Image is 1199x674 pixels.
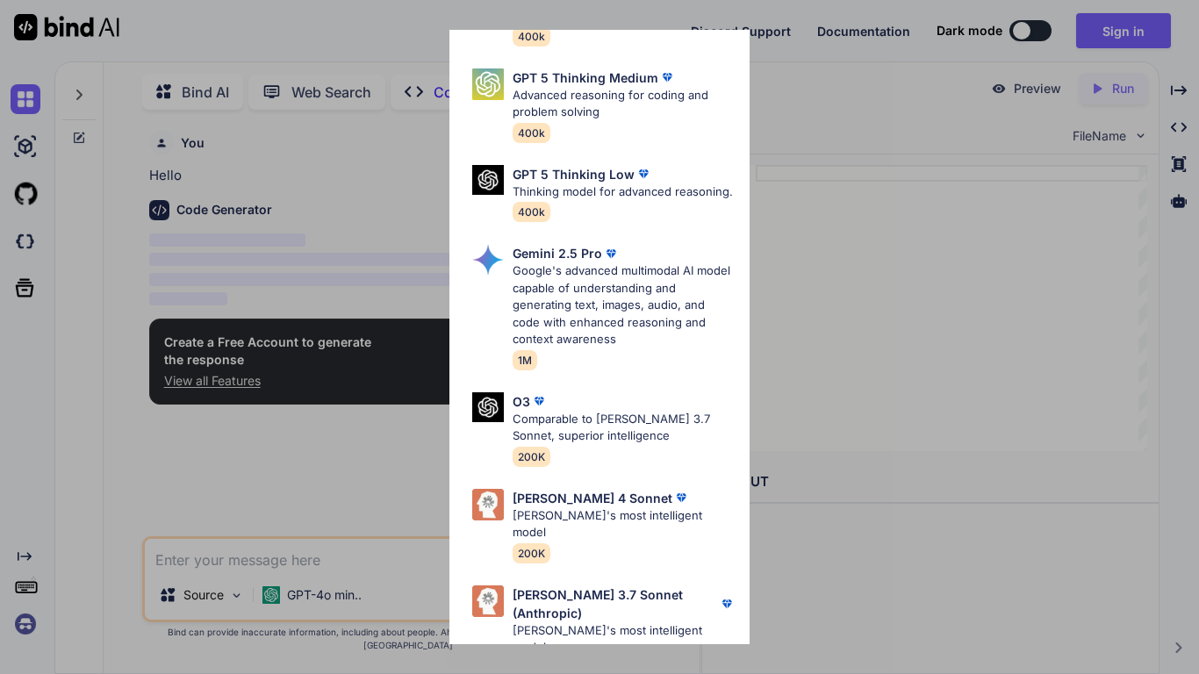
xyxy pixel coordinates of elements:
[513,202,550,222] span: 400k
[513,447,550,467] span: 200K
[513,87,736,121] p: Advanced reasoning for coding and problem solving
[513,183,733,201] p: Thinking model for advanced reasoning.
[472,68,504,100] img: Pick Models
[513,543,550,563] span: 200K
[513,411,736,445] p: Comparable to [PERSON_NAME] 3.7 Sonnet, superior intelligence
[513,244,602,262] p: Gemini 2.5 Pro
[513,507,736,541] p: [PERSON_NAME]'s most intelligent model
[513,165,635,183] p: GPT 5 Thinking Low
[513,350,537,370] span: 1M
[635,165,652,183] img: premium
[513,68,658,87] p: GPT 5 Thinking Medium
[513,489,672,507] p: [PERSON_NAME] 4 Sonnet
[513,585,718,622] p: [PERSON_NAME] 3.7 Sonnet (Anthropic)
[513,262,736,348] p: Google's advanced multimodal AI model capable of understanding and generating text, images, audio...
[513,123,550,143] span: 400k
[472,165,504,196] img: Pick Models
[530,392,548,410] img: premium
[658,68,676,86] img: premium
[672,489,690,506] img: premium
[718,595,736,613] img: premium
[472,244,504,276] img: Pick Models
[472,392,504,423] img: Pick Models
[513,392,530,411] p: O3
[472,585,504,617] img: Pick Models
[602,245,620,262] img: premium
[513,622,736,656] p: [PERSON_NAME]'s most intelligent model
[472,489,504,520] img: Pick Models
[513,26,550,47] span: 400k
